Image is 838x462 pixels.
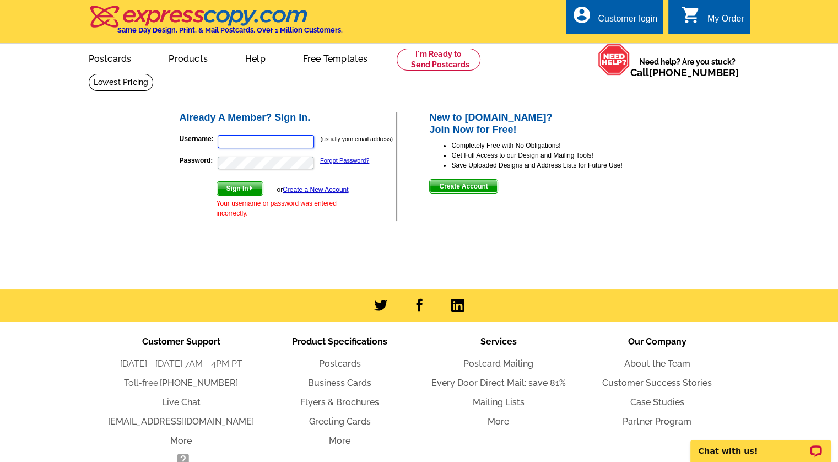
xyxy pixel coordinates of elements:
[429,112,660,136] h2: New to [DOMAIN_NAME]? Join Now for Free!
[571,12,657,26] a: account_circle Customer login
[329,436,350,446] a: More
[180,155,217,165] label: Password:
[473,397,525,407] a: Mailing Lists
[681,5,701,25] i: shopping_cart
[102,377,261,390] li: Toll-free:
[430,180,497,193] span: Create Account
[217,198,349,218] div: Your username or password was entered incorrectly.
[292,336,387,347] span: Product Specifications
[228,45,283,71] a: Help
[309,416,371,427] a: Greeting Cards
[683,427,838,462] iframe: LiveChat chat widget
[628,336,686,347] span: Our Company
[180,112,396,124] h2: Already A Member? Sign In.
[451,160,660,170] li: Save Uploaded Designs and Address Lists for Future Use!
[321,136,393,142] small: (usually your email address)
[102,357,261,370] li: [DATE] - [DATE] 7AM - 4PM PT
[624,358,690,369] a: About the Team
[480,336,517,347] span: Services
[602,378,712,388] a: Customer Success Stories
[707,14,744,29] div: My Order
[162,397,201,407] a: Live Chat
[488,416,509,427] a: More
[431,378,566,388] a: Every Door Direct Mail: save 81%
[248,186,253,191] img: button-next-arrow-white.png
[630,56,744,78] span: Need help? Are you stuck?
[283,186,348,194] a: Create a New Account
[463,358,533,369] a: Postcard Mailing
[630,67,739,78] span: Call
[142,336,220,347] span: Customer Support
[71,45,149,71] a: Postcards
[308,378,371,388] a: Business Cards
[598,14,657,29] div: Customer login
[320,157,369,164] a: Forgot Password?
[285,45,386,71] a: Free Templates
[681,12,744,26] a: shopping_cart My Order
[451,141,660,151] li: Completely Free with No Obligations!
[319,358,361,369] a: Postcards
[170,436,192,446] a: More
[571,5,591,25] i: account_circle
[277,185,348,195] div: or
[598,44,630,76] img: help
[89,13,343,34] a: Same Day Design, Print, & Mail Postcards. Over 1 Million Customers.
[160,378,238,388] a: [PHONE_NUMBER]
[623,416,691,427] a: Partner Program
[180,134,217,144] label: Username:
[217,181,263,196] button: Sign In
[217,182,263,195] span: Sign In
[649,67,739,78] a: [PHONE_NUMBER]
[630,397,684,407] a: Case Studies
[151,45,225,71] a: Products
[300,397,379,407] a: Flyers & Brochures
[117,26,343,34] h4: Same Day Design, Print, & Mail Postcards. Over 1 Million Customers.
[108,416,254,427] a: [EMAIL_ADDRESS][DOMAIN_NAME]
[429,179,498,194] button: Create Account
[451,151,660,160] li: Get Full Access to our Design and Mailing Tools!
